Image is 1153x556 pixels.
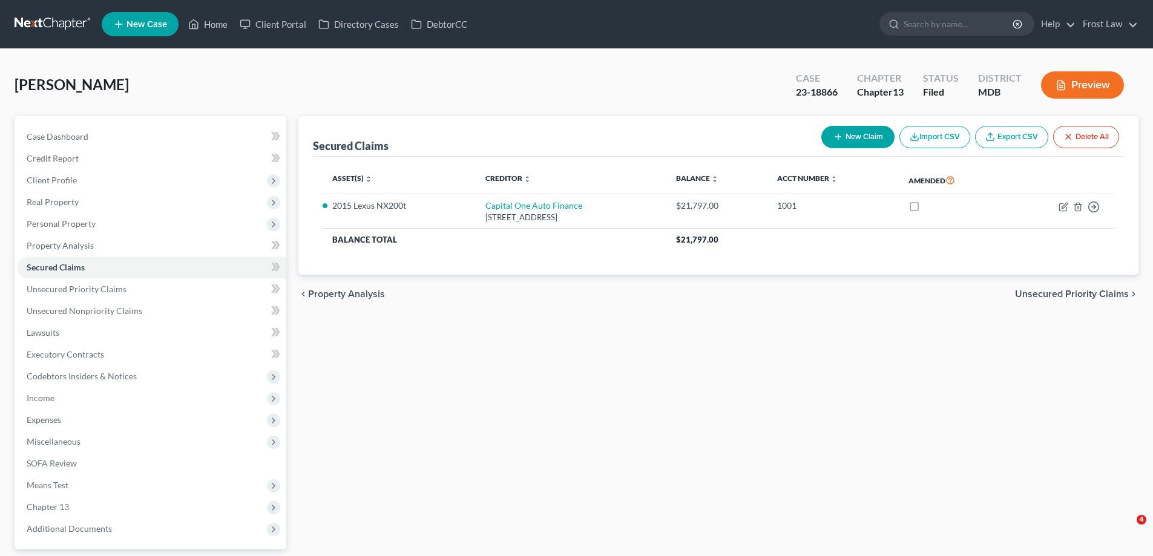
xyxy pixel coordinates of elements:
[27,175,77,185] span: Client Profile
[17,453,286,474] a: SOFA Review
[1112,515,1141,544] iframe: Intercom live chat
[676,174,718,183] a: Balance unfold_more
[332,200,466,212] li: 2015 Lexus NX200t
[27,458,77,468] span: SOFA Review
[27,371,137,381] span: Codebtors Insiders & Notices
[298,289,308,299] i: chevron_left
[17,278,286,300] a: Unsecured Priority Claims
[312,13,405,35] a: Directory Cases
[17,148,286,169] a: Credit Report
[405,13,473,35] a: DebtorCC
[1077,13,1138,35] a: Frost Law
[332,174,372,183] a: Asset(s) unfold_more
[27,349,104,359] span: Executory Contracts
[796,85,838,99] div: 23-18866
[1053,126,1119,148] button: Delete All
[524,175,531,183] i: unfold_more
[1015,289,1138,299] button: Unsecured Priority Claims chevron_right
[796,71,838,85] div: Case
[899,166,1007,194] th: Amended
[17,300,286,322] a: Unsecured Nonpriority Claims
[711,175,718,183] i: unfold_more
[857,85,904,99] div: Chapter
[27,284,126,294] span: Unsecured Priority Claims
[978,85,1022,99] div: MDB
[27,153,79,163] span: Credit Report
[923,85,959,99] div: Filed
[298,289,385,299] button: chevron_left Property Analysis
[27,218,96,229] span: Personal Property
[485,200,582,211] a: Capital One Auto Finance
[308,289,385,299] span: Property Analysis
[485,212,657,223] div: [STREET_ADDRESS]
[27,523,112,534] span: Additional Documents
[27,480,68,490] span: Means Test
[777,174,838,183] a: Acct Number unfold_more
[1015,289,1129,299] span: Unsecured Priority Claims
[323,229,666,250] th: Balance Total
[978,71,1022,85] div: District
[821,126,895,148] button: New Claim
[15,76,129,93] span: [PERSON_NAME]
[234,13,312,35] a: Client Portal
[904,13,1014,35] input: Search by name...
[126,20,167,29] span: New Case
[1035,13,1076,35] a: Help
[27,327,59,338] span: Lawsuits
[17,126,286,148] a: Case Dashboard
[923,71,959,85] div: Status
[27,240,94,250] span: Property Analysis
[27,414,61,425] span: Expenses
[17,344,286,365] a: Executory Contracts
[857,71,904,85] div: Chapter
[27,262,85,272] span: Secured Claims
[17,322,286,344] a: Lawsuits
[1137,515,1146,525] span: 4
[893,86,904,97] span: 13
[27,436,80,446] span: Miscellaneous
[485,174,531,183] a: Creditor unfold_more
[182,13,234,35] a: Home
[1041,71,1124,99] button: Preview
[975,126,1048,148] a: Export CSV
[27,393,54,403] span: Income
[27,502,69,512] span: Chapter 13
[27,306,142,316] span: Unsecured Nonpriority Claims
[777,200,889,212] div: 1001
[676,235,718,244] span: $21,797.00
[1129,289,1138,299] i: chevron_right
[899,126,970,148] button: Import CSV
[17,257,286,278] a: Secured Claims
[17,235,286,257] a: Property Analysis
[365,175,372,183] i: unfold_more
[313,139,389,153] div: Secured Claims
[676,200,758,212] div: $21,797.00
[830,175,838,183] i: unfold_more
[27,197,79,207] span: Real Property
[27,131,88,142] span: Case Dashboard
